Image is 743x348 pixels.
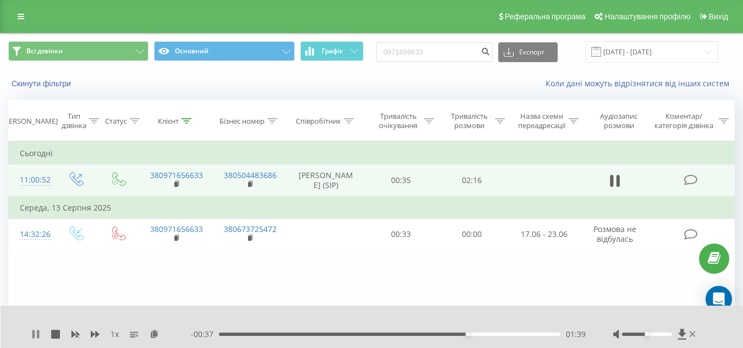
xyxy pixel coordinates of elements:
span: Всі дзвінки [26,47,63,56]
div: Назва схеми переадресації [518,112,566,130]
span: Налаштування профілю [604,12,690,21]
div: Статус [105,117,127,126]
button: Основний [154,41,294,61]
div: Аудіозапис розмови [591,112,647,130]
input: Пошук за номером [376,42,493,62]
div: Accessibility label [466,332,470,336]
td: 02:16 [437,164,508,197]
a: 380504483686 [224,170,277,180]
span: Реферальна програма [505,12,586,21]
td: 00:00 [437,218,508,250]
span: Графік [322,47,343,55]
button: Графік [300,41,364,61]
div: Клієнт [158,117,179,126]
td: Середа, 13 Серпня 2025 [9,197,735,219]
button: Скинути фільтри [8,79,76,89]
span: Вихід [709,12,728,21]
button: Експорт [498,42,558,62]
div: [PERSON_NAME] [2,117,58,126]
a: 380971656633 [150,224,203,234]
td: 17.06 - 23.06 [508,218,581,250]
div: Тривалість розмови [447,112,492,130]
div: Співробітник [296,117,341,126]
div: Open Intercom Messenger [706,286,732,312]
span: 01:39 [566,329,586,340]
div: Тип дзвінка [62,112,86,130]
div: 11:00:52 [20,169,43,191]
div: Accessibility label [645,332,649,336]
div: 14:32:26 [20,224,43,245]
a: 380971656633 [150,170,203,180]
span: - 00:37 [191,329,219,340]
span: 1 x [111,329,119,340]
span: Розмова не відбулась [593,224,636,244]
td: Сьогодні [9,142,735,164]
td: 00:33 [366,218,437,250]
td: [PERSON_NAME] (SIP) [287,164,366,197]
div: Тривалість очікування [376,112,421,130]
div: Бізнес номер [219,117,265,126]
a: Коли дані можуть відрізнятися вiд інших систем [546,78,735,89]
td: 00:35 [366,164,437,197]
button: Всі дзвінки [8,41,148,61]
div: Коментар/категорія дзвінка [652,112,716,130]
a: 380673725472 [224,224,277,234]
